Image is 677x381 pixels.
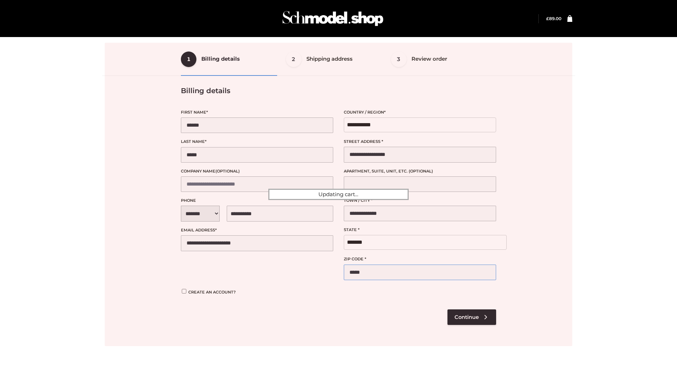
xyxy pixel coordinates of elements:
img: Schmodel Admin 964 [280,5,386,32]
span: £ [546,16,549,21]
div: Updating cart... [268,189,409,200]
a: £89.00 [546,16,561,21]
bdi: 89.00 [546,16,561,21]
